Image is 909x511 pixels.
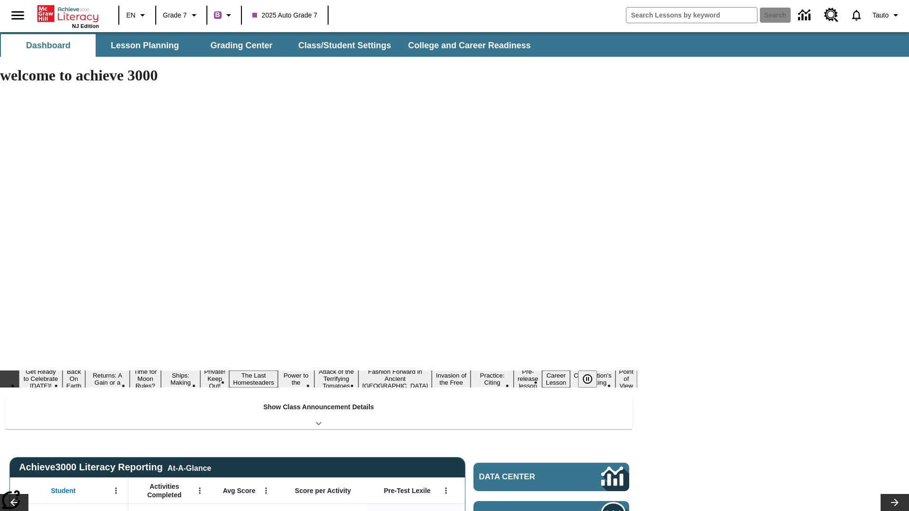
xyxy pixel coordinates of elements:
span: Tauto [873,10,889,20]
button: Slide 11 The Invasion of the Free CD [432,363,471,395]
button: Profile/Settings [869,7,905,24]
button: Slide 5 Cruise Ships: Making Waves [161,363,200,395]
button: Slide 3 Free Returns: A Gain or a Drain? [85,363,130,395]
button: Language: EN, Select a language [122,7,152,24]
span: B [215,9,220,21]
a: Home [37,4,99,23]
button: Slide 15 The Constitution's Balancing Act [570,363,615,395]
span: Student [51,486,76,495]
button: Slide 6 Private! Keep Out! [200,367,229,391]
a: Resource Center, Will open in new tab [819,2,844,28]
button: Grading Center [194,34,289,57]
span: EN [126,10,135,20]
button: Lesson Planning [98,34,192,57]
button: Slide 13 Pre-release lesson [514,367,542,391]
div: Show Class Announcement Details [5,396,633,429]
button: Boost Class color is purple. Change class color [210,7,238,24]
button: Open Menu [109,484,123,498]
span: Pre-Test Lexile [384,486,431,495]
button: Slide 12 Mixed Practice: Citing Evidence [471,363,514,395]
span: Achieve3000 Literacy Reporting [19,462,211,473]
button: Grade: Grade 7, Select a grade [159,7,204,24]
span: 2025 Auto Grade 7 [252,10,318,20]
button: Slide 2 Back On Earth [62,367,85,391]
a: Data Center [473,463,629,491]
span: Data Center [479,472,569,482]
button: Lesson carousel, Next [881,494,909,511]
a: Notifications [844,3,869,27]
button: Open Menu [193,484,207,498]
button: Slide 4 Time for Moon Rules? [130,367,161,391]
div: Pause [578,370,606,388]
button: Slide 10 Fashion Forward in Ancient Rome [358,367,432,391]
div: At-A-Glance [168,462,211,473]
button: Open Menu [259,484,273,498]
button: Slide 14 Career Lesson [542,370,570,388]
span: Grade 7 [163,10,187,20]
p: Show Class Announcement Details [263,402,374,412]
button: Slide 7 The Last Homesteaders [229,370,278,388]
button: Slide 8 Solar Power to the People [278,363,314,395]
a: Data Center [793,2,819,28]
div: Home [37,3,99,29]
button: Dashboard [1,34,96,57]
button: Class/Student Settings [291,34,399,57]
button: Slide 1 Get Ready to Celebrate Juneteenth! [19,367,62,391]
span: Score per Activity [295,486,351,495]
span: Avg Score [223,486,256,495]
span: Activities Completed [133,482,196,499]
input: search field [626,8,757,23]
button: Open side menu [4,1,32,29]
button: Slide 16 Point of View [615,367,637,391]
span: NJ Edition [72,23,99,29]
button: Pause [578,370,597,388]
button: Slide 9 Attack of the Terrifying Tomatoes [314,367,359,391]
button: College and Career Readiness [401,34,538,57]
button: Open Menu [439,484,453,498]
